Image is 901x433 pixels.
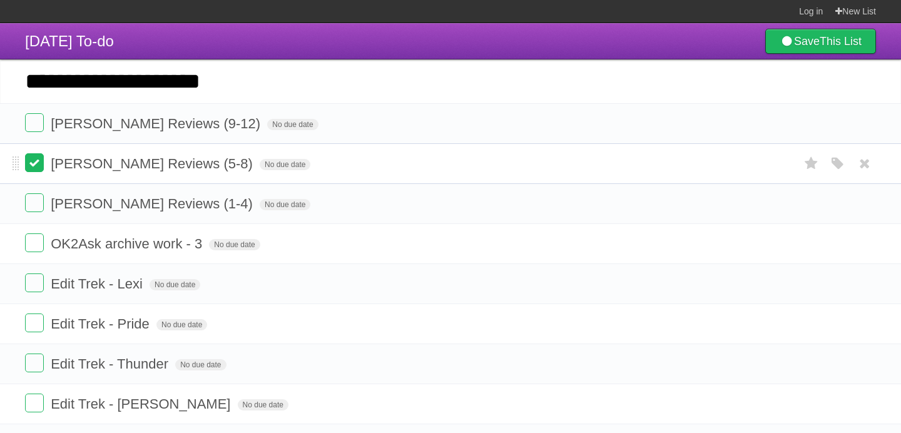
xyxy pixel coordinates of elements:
[800,153,823,174] label: Star task
[25,33,114,49] span: [DATE] To-do
[260,159,310,170] span: No due date
[267,119,318,130] span: No due date
[820,35,862,48] b: This List
[25,354,44,372] label: Done
[51,276,146,292] span: Edit Trek - Lexi
[25,233,44,252] label: Done
[150,279,200,290] span: No due date
[175,359,226,370] span: No due date
[765,29,876,54] a: SaveThis List
[238,399,288,410] span: No due date
[51,196,256,211] span: [PERSON_NAME] Reviews (1-4)
[51,236,205,252] span: OK2Ask archive work - 3
[51,116,263,131] span: [PERSON_NAME] Reviews (9-12)
[25,313,44,332] label: Done
[25,153,44,172] label: Done
[25,273,44,292] label: Done
[156,319,207,330] span: No due date
[51,356,171,372] span: Edit Trek - Thunder
[51,156,256,171] span: [PERSON_NAME] Reviews (5-8)
[51,316,153,332] span: Edit Trek - Pride
[209,239,260,250] span: No due date
[51,396,233,412] span: Edit Trek - [PERSON_NAME]
[25,394,44,412] label: Done
[25,113,44,132] label: Done
[260,199,310,210] span: No due date
[25,193,44,212] label: Done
